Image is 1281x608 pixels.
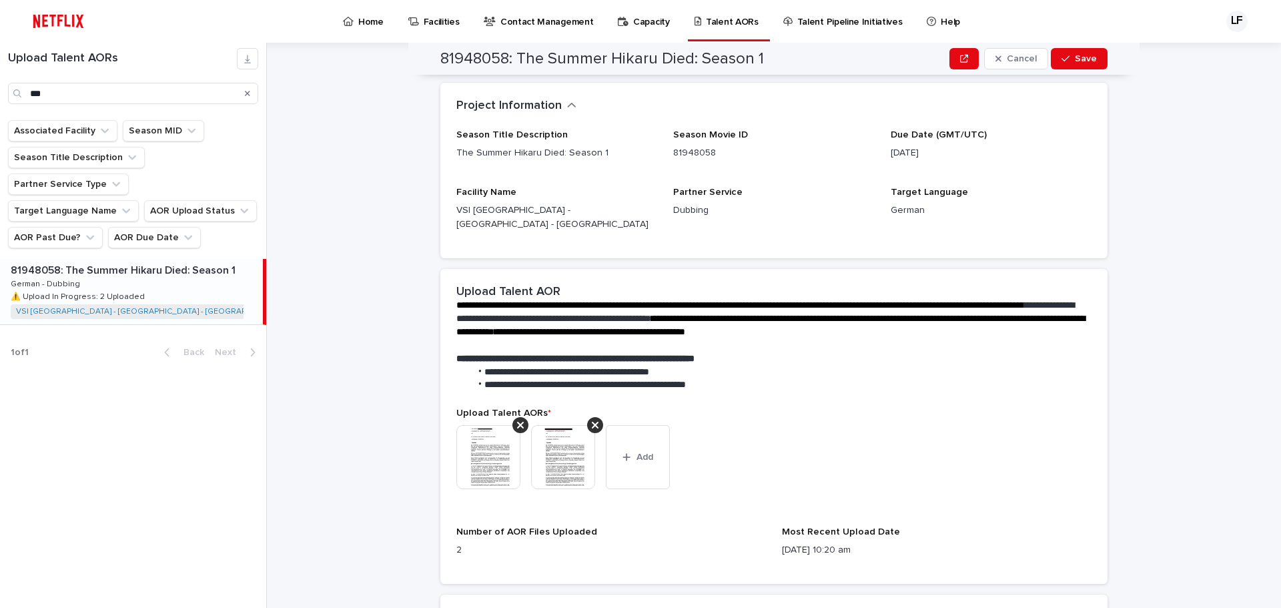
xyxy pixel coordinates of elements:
span: Cancel [1007,54,1037,63]
button: AOR Upload Status [144,200,257,222]
span: Add [636,452,653,462]
span: Save [1075,54,1097,63]
input: Search [8,83,258,104]
button: AOR Due Date [108,227,201,248]
button: AOR Past Due? [8,227,103,248]
p: 2 [456,543,766,557]
button: Partner Service Type [8,174,129,195]
span: Upload Talent AORs [456,408,551,418]
span: Partner Service [673,188,743,197]
h2: Project Information [456,99,562,113]
p: ⚠️ Upload In Progress: 2 Uploaded [11,290,147,302]
button: Associated Facility [8,120,117,141]
p: 81948058 [673,146,874,160]
span: Season Title Description [456,130,568,139]
p: [DATE] [891,146,1092,160]
button: Next [209,346,266,358]
div: LF [1226,11,1248,32]
img: ifQbXi3ZQGMSEF7WDB7W [27,8,90,35]
span: Back [175,348,204,357]
a: VSI [GEOGRAPHIC_DATA] - [GEOGRAPHIC_DATA] - [GEOGRAPHIC_DATA] [16,307,286,316]
button: Back [153,346,209,358]
span: Facility Name [456,188,516,197]
p: Dubbing [673,204,874,218]
p: VSI [GEOGRAPHIC_DATA] - [GEOGRAPHIC_DATA] - [GEOGRAPHIC_DATA] [456,204,657,232]
p: German - Dubbing [11,277,83,289]
button: Cancel [984,48,1048,69]
p: [DATE] 10:20 am [782,543,1092,557]
p: German [891,204,1092,218]
span: Target Language [891,188,968,197]
h2: 81948058: The Summer Hikaru Died: Season 1 [440,49,764,69]
span: Number of AOR Files Uploaded [456,527,597,537]
button: Target Language Name [8,200,139,222]
button: Season Title Description [8,147,145,168]
span: Due Date (GMT/UTC) [891,130,987,139]
span: Season Movie ID [673,130,748,139]
h2: Upload Talent AOR [456,285,560,300]
h1: Upload Talent AORs [8,51,237,66]
button: Season MID [123,120,204,141]
span: Most Recent Upload Date [782,527,900,537]
button: Add [606,425,670,489]
span: Next [215,348,244,357]
p: 81948058: The Summer Hikaru Died: Season 1 [11,262,238,277]
button: Project Information [456,99,576,113]
button: Save [1051,48,1108,69]
p: The Summer Hikaru Died: Season 1 [456,146,657,160]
